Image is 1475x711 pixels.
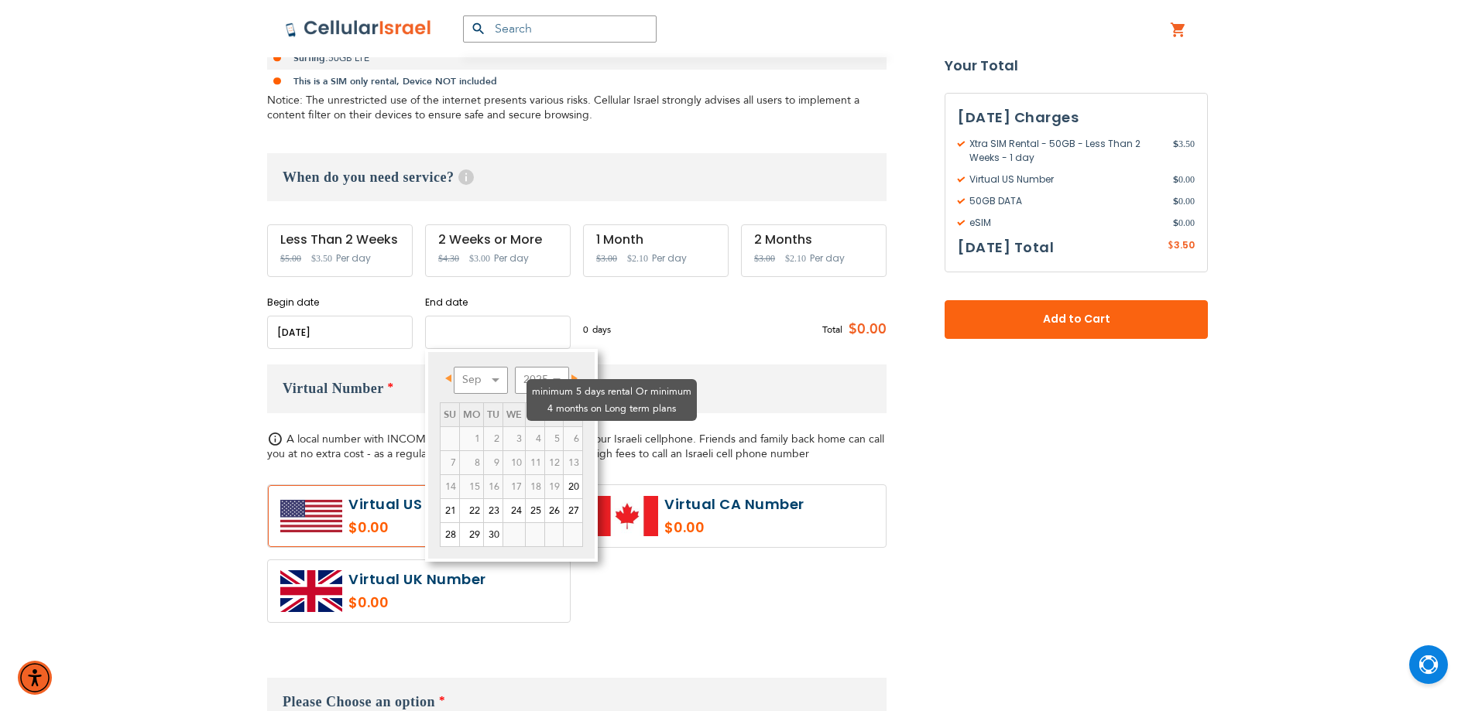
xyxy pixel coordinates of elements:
[526,475,544,498] span: 18
[754,253,775,264] span: $3.00
[293,75,497,87] strong: This is a SIM only rental, Device NOT included
[526,474,545,498] td: minimum 5 days rental Or minimum 4 months on Long term plans
[463,15,657,43] input: Search
[958,216,1173,230] span: eSIM
[1173,173,1195,186] span: 0.00
[441,369,461,388] a: Prev
[503,499,525,522] a: 24
[1174,238,1195,251] span: 3.50
[285,19,432,38] img: Cellular Israel Logo
[996,312,1157,328] span: Add to Cart
[460,475,483,498] span: 15
[545,474,564,498] td: minimum 5 days rental Or minimum 4 months on Long term plans
[785,253,806,264] span: $2.10
[958,106,1195,129] h3: [DATE] Charges
[571,374,578,382] span: Next
[945,300,1208,339] button: Add to Cart
[1173,216,1178,230] span: $
[336,251,371,265] span: Per day
[460,523,483,546] a: 29
[280,233,400,247] div: Less Than 2 Weeks
[564,499,582,522] a: 27
[1173,194,1195,208] span: 0.00
[515,367,569,394] select: Select year
[484,474,503,498] td: minimum 5 days rental Or minimum 4 months on Long term plans
[526,499,544,522] a: 25
[484,475,503,498] span: 16
[460,474,484,498] td: minimum 5 days rental Or minimum 4 months on Long term plans
[1173,216,1195,230] span: 0.00
[754,233,873,247] div: 2 Months
[441,474,460,498] td: minimum 5 days rental Or minimum 4 months on Long term plans
[1173,194,1178,208] span: $
[494,251,529,265] span: Per day
[438,233,557,247] div: 2 Weeks or More
[311,253,332,264] span: $3.50
[267,46,887,70] li: 50GB LTE
[267,93,887,122] div: Notice: The unrestricted use of the internet presents various risks. Cellular Israel strongly adv...
[545,499,563,522] a: 26
[441,523,459,546] a: 28
[652,251,687,265] span: Per day
[267,432,884,461] span: A local number with INCOMING calls and sms, that comes to your Israeli cellphone. Friends and fam...
[842,318,887,341] span: $0.00
[958,137,1173,165] span: Xtra SIM Rental - 50GB - Less Than 2 Weeks - 1 day
[283,381,384,396] span: Virtual Number
[484,523,503,546] a: 30
[469,253,490,264] span: $3.00
[564,475,582,498] a: 20
[267,296,413,309] label: Begin date
[280,253,301,264] span: $5.00
[1173,173,1178,186] span: $
[627,253,648,264] span: $2.10
[425,296,571,309] label: End date
[583,323,592,337] span: 0
[545,475,563,498] span: 19
[945,54,1208,77] strong: Your Total
[267,316,413,349] input: MM/DD/YYYY
[958,194,1173,208] span: 50GB DATA
[454,367,508,394] select: Select month
[283,694,435,709] span: Please Choose an option
[592,323,611,337] span: days
[503,475,525,498] span: 17
[596,253,617,264] span: $3.00
[596,233,715,247] div: 1 Month
[1168,239,1174,253] span: $
[458,169,474,185] span: Help
[958,236,1054,259] h3: [DATE] Total
[441,475,459,498] span: 14
[958,173,1173,186] span: Virtual US Number
[441,499,459,522] a: 21
[1173,137,1178,151] span: $
[810,251,845,265] span: Per day
[293,52,328,64] strong: Surfing:
[438,253,459,264] span: $4.30
[425,316,571,349] input: MM/DD/YYYY
[562,369,581,388] a: Next
[460,499,483,522] a: 22
[445,374,451,382] span: Prev
[822,323,842,337] span: Total
[267,153,887,201] h3: When do you need service?
[484,499,503,522] a: 23
[18,661,52,695] div: Accessibility Menu
[503,474,526,498] td: minimum 5 days rental Or minimum 4 months on Long term plans
[1173,137,1195,165] span: 3.50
